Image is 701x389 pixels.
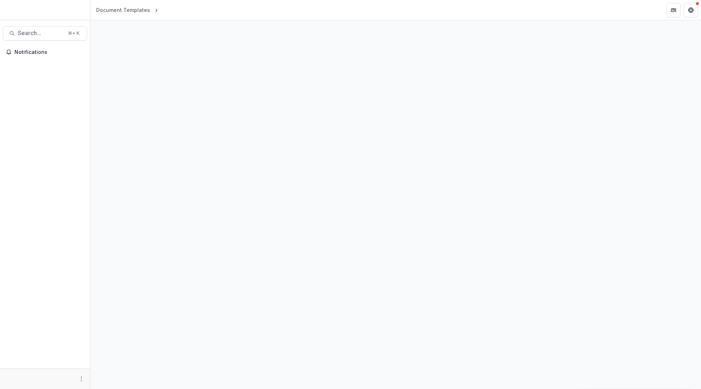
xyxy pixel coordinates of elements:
[77,375,86,383] button: More
[93,5,153,15] a: Document Templates
[666,3,681,17] button: Partners
[3,46,87,58] button: Notifications
[67,29,81,37] div: ⌘ + K
[14,49,84,55] span: Notifications
[93,5,190,15] nav: breadcrumb
[684,3,698,17] button: Get Help
[18,30,64,37] span: Search...
[3,26,87,41] button: Search...
[96,6,150,14] div: Document Templates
